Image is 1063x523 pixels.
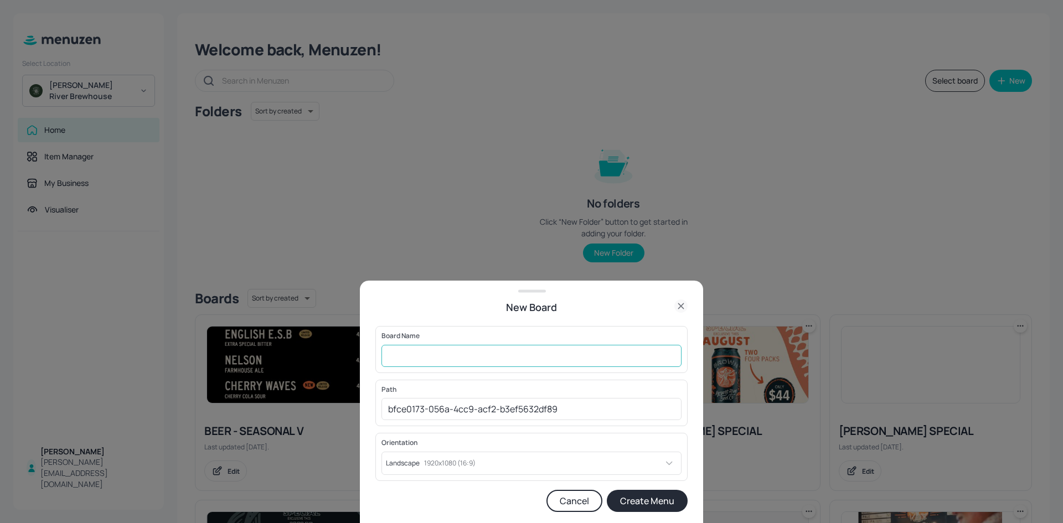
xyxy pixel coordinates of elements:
div: Landscape1920x1080 (16:9) [381,452,663,475]
button: Create Menu [607,490,688,512]
p: 1920x1080 (16:9) [424,459,476,467]
p: Landscape [386,459,420,467]
button: Cancel [546,490,602,512]
p: Board Name [381,332,682,340]
p: Orientation [381,439,682,447]
div: New Board [375,299,688,315]
p: Path [381,386,682,393]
